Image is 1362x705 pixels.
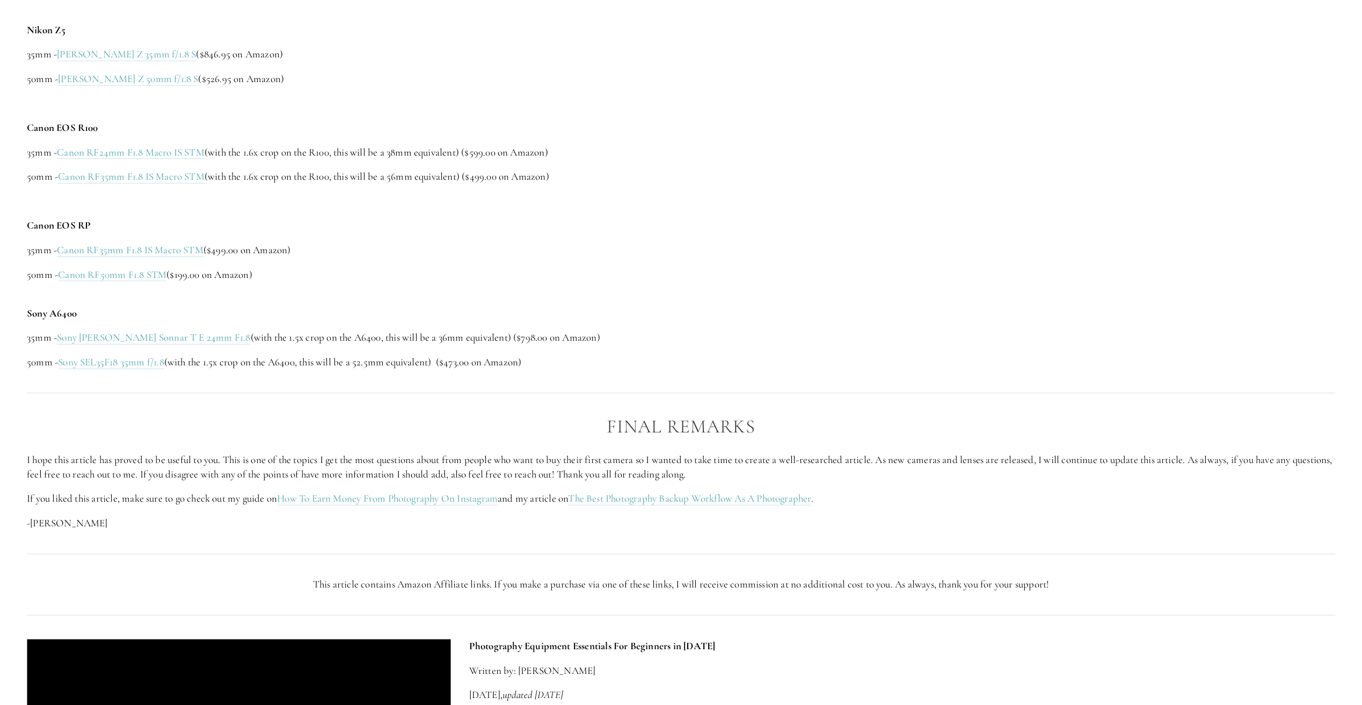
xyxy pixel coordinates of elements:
p: 50mm - (with the 1.5x crop on the A6400, this will be a 52.5mm equivalent) ($473.00 on Amazon) [27,355,1335,370]
strong: Sony A6400 [27,307,77,319]
h2: Final Remarks [27,416,1335,437]
a: [PERSON_NAME] Z 35mm f/1.8 S [57,48,196,61]
a: Sony SEL35F18 35mm f/1.8 [58,356,164,369]
a: The Best Photography Backup Workflow As A Photographer [568,492,811,505]
p: 35mm - ($846.95 on Amazon) [27,47,1335,62]
p: 50mm - (with the 1.6x crop on the R100, this will be a 56mm equivalent) ($499.00 on Amazon) [27,170,1335,184]
a: Canon RF24mm F1.8 Macro IS STM [57,146,205,159]
em: updated [DATE] [502,688,564,701]
a: Sony [PERSON_NAME] Sonnar T E 24mm F1.8 [57,331,250,344]
a: How To Earn Money From Photography On Instagram [277,492,498,505]
p: 35mm - ($499.00 on Amazon) [27,243,1335,258]
p: Written by: [PERSON_NAME] [469,664,1335,678]
p: 50mm - ($199.00 on Amazon) [27,268,1335,282]
a: Canon RF35mm F1.8 IS Macro STM [57,244,203,257]
p: [DATE], [469,688,1335,702]
p: I hope this article has proved to be useful to you. This is one of the topics I get the most ques... [27,453,1335,481]
strong: Canon EOS R100 [27,121,98,134]
p: If you liked this article, make sure to go check out my guide on and my article on . [27,491,1335,506]
strong: Canon EOS RP [27,219,91,231]
a: Canon RF35mm F1.8 IS Macro STM [58,170,205,183]
a: [PERSON_NAME] Z 50mm f/1.8 S [58,72,198,86]
p: 50mm - ($526.95 on Amazon) [27,72,1335,86]
p: 35mm - (with the 1.6x crop on the R100, this will be a 38mm equivalent) ($599.00 on Amazon) [27,145,1335,160]
a: Canon RF50mm F1.8 STM [58,268,166,282]
p: This article contains Amazon Affiliate links. If you make a purchase via one of these links, I wi... [27,577,1335,592]
p: 35mm - (with the 1.5x crop on the A6400, this will be a 36mm equivalent) ($798.00 on Amazon) [27,331,1335,345]
strong: Photography Equipment Essentials For Beginners in [DATE] [469,640,716,652]
strong: Nikon Z5 [27,24,66,36]
p: -[PERSON_NAME] [27,516,1335,531]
